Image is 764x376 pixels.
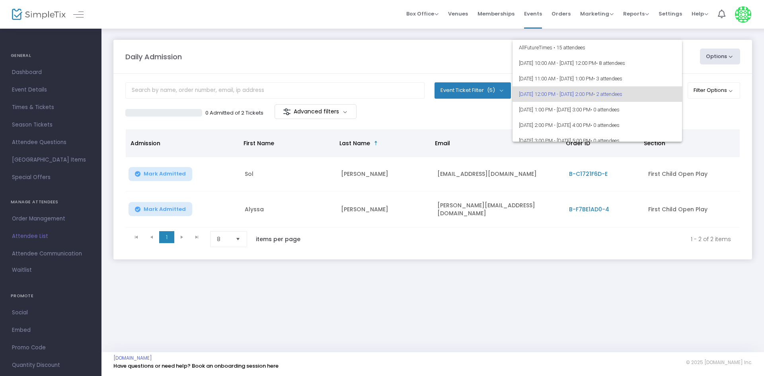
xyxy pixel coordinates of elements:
[519,71,676,86] span: [DATE] 11:00 AM - [DATE] 1:00 PM
[519,117,676,133] span: [DATE] 2:00 PM - [DATE] 4:00 PM
[519,133,676,148] span: [DATE] 3:00 PM - [DATE] 5:00 PM
[519,55,676,71] span: [DATE] 10:00 AM - [DATE] 12:00 PM
[519,102,676,117] span: [DATE] 1:00 PM - [DATE] 3:00 PM
[519,86,676,102] span: [DATE] 12:00 PM - [DATE] 2:00 PM
[593,76,622,82] span: • 3 attendees
[591,122,620,128] span: • 0 attendees
[591,107,620,113] span: • 0 attendees
[596,60,625,66] span: • 8 attendees
[591,138,620,144] span: • 0 attendees
[519,40,676,55] span: All Future Times • 15 attendees
[593,91,622,97] span: • 2 attendees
